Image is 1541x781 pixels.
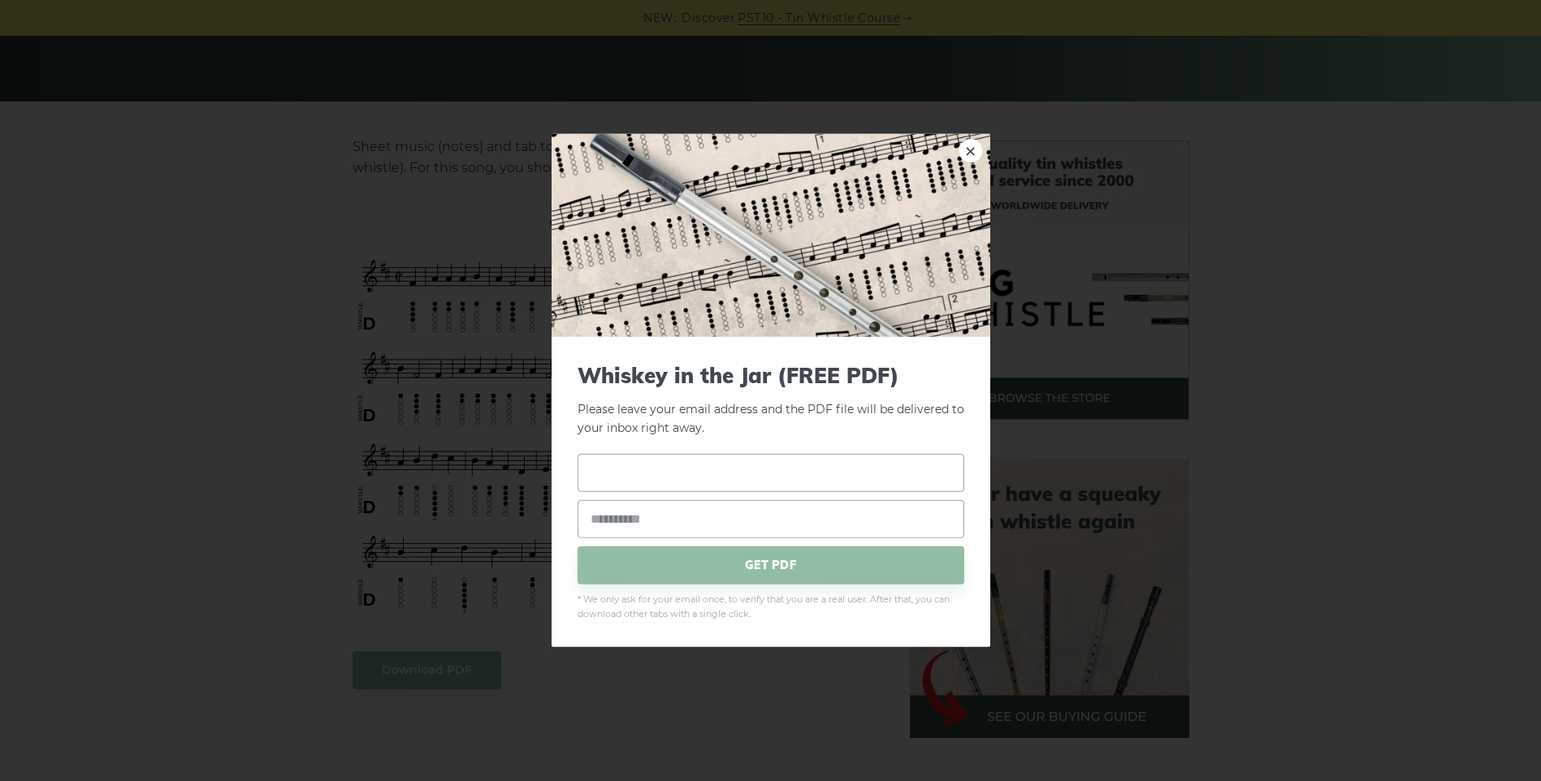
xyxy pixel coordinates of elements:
img: Tin Whistle Tab Preview [552,134,990,337]
p: Please leave your email address and the PDF file will be delivered to your inbox right away. [578,363,964,438]
span: Whiskey in the Jar (FREE PDF) [578,363,964,388]
a: × [959,139,983,163]
span: * We only ask for your email once, to verify that you are a real user. After that, you can downlo... [578,592,964,621]
span: GET PDF [578,546,964,584]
